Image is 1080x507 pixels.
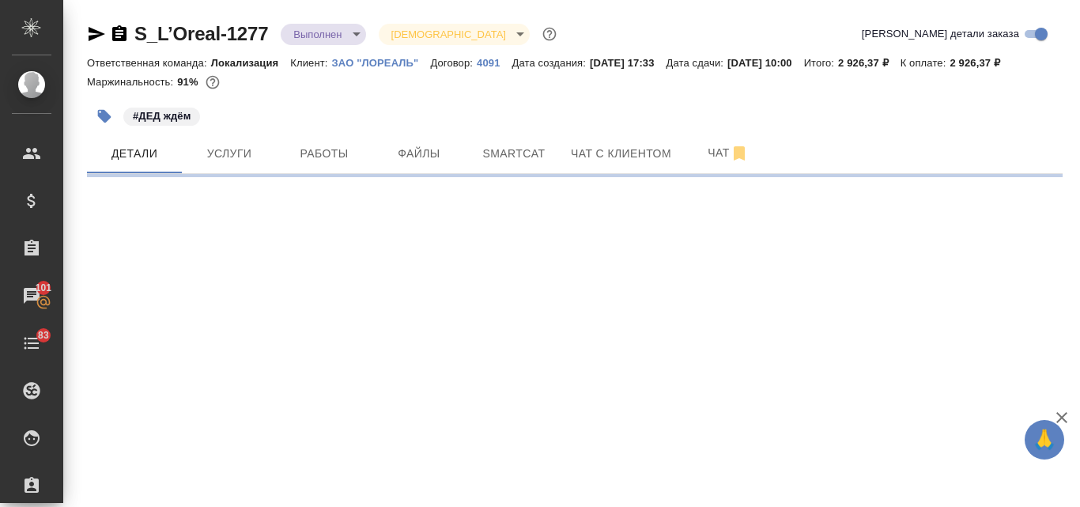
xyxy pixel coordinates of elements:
[96,144,172,164] span: Детали
[202,72,223,93] button: 231.44 RUB;
[4,276,59,316] a: 101
[191,144,267,164] span: Услуги
[134,23,268,44] a: S_L’Oreal-1277
[87,76,177,88] p: Маржинальность:
[133,108,191,124] p: #ДЕД ждём
[332,57,431,69] p: ЗАО "ЛОРЕАЛЬ"
[87,99,122,134] button: Добавить тэг
[477,57,512,69] p: 4091
[110,25,129,44] button: Скопировать ссылку
[727,57,804,69] p: [DATE] 10:00
[838,57,901,69] p: 2 926,37 ₽
[477,55,512,69] a: 4091
[289,28,346,41] button: Выполнен
[286,144,362,164] span: Работы
[379,24,530,45] div: Выполнен
[430,57,477,69] p: Договор:
[87,25,106,44] button: Скопировать ссылку для ЯМессенджера
[590,57,667,69] p: [DATE] 17:33
[281,24,365,45] div: Выполнен
[387,28,511,41] button: [DEMOGRAPHIC_DATA]
[512,57,590,69] p: Дата создания:
[1025,420,1064,460] button: 🙏
[539,24,560,44] button: Доп статусы указывают на важность/срочность заказа
[4,323,59,363] a: 83
[690,143,766,163] span: Чат
[332,55,431,69] a: ЗАО "ЛОРЕАЛЬ"
[1031,423,1058,456] span: 🙏
[122,108,202,122] span: ДЕД ждём
[862,26,1019,42] span: [PERSON_NAME] детали заказа
[476,144,552,164] span: Smartcat
[667,57,727,69] p: Дата сдачи:
[26,280,62,296] span: 101
[28,327,59,343] span: 83
[87,57,211,69] p: Ответственная команда:
[571,144,671,164] span: Чат с клиентом
[211,57,291,69] p: Локализация
[804,57,838,69] p: Итого:
[381,144,457,164] span: Файлы
[730,144,749,163] svg: Отписаться
[290,57,331,69] p: Клиент:
[950,57,1012,69] p: 2 926,37 ₽
[901,57,950,69] p: К оплате:
[177,76,202,88] p: 91%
